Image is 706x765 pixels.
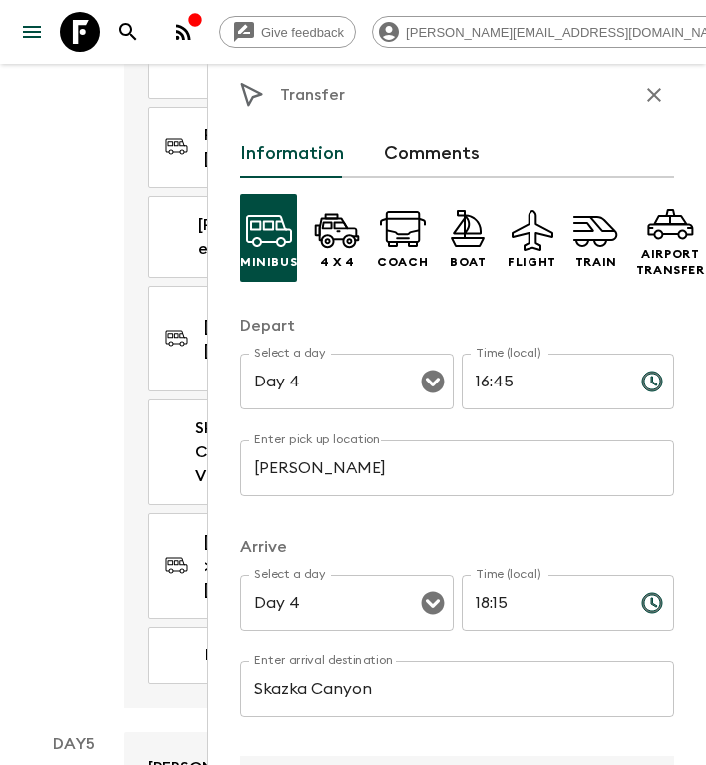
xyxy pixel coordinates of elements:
[636,246,705,278] p: Airport Transfer
[205,643,279,667] p: Free time
[419,368,447,395] button: Open
[254,652,394,669] label: Enter arrival destination
[384,130,480,178] button: Comments
[204,315,372,363] p: [PERSON_NAME] > [GEOGRAPHIC_DATA]
[195,416,287,488] p: Skazka Canyon Visit
[240,130,344,178] button: Information
[476,566,540,583] label: Time (local)
[280,83,345,107] p: Transfer
[198,213,348,261] p: [PERSON_NAME] excursion
[148,627,469,684] a: Free time19:15 - 23:59
[254,345,325,362] label: Select a day
[204,124,359,171] p: Pristan Karakol > [PERSON_NAME]
[148,196,469,278] a: [PERSON_NAME] excursion15:15 - 16:45
[575,254,617,270] p: Train
[254,566,325,583] label: Select a day
[108,12,148,52] button: search adventures
[148,513,469,619] a: [GEOGRAPHIC_DATA] > [GEOGRAPHIC_DATA]19:00 - 19:15
[632,362,672,401] button: Choose time, selected time is 4:45 PM
[219,16,356,48] a: Give feedback
[320,254,355,270] p: 4 x 4
[148,107,469,188] a: Pristan Karakol > [PERSON_NAME]14:30 - 15:15
[508,254,556,270] p: Flight
[476,345,540,362] label: Time (local)
[632,583,672,623] button: Choose time, selected time is 6:15 PM
[450,254,486,270] p: Boat
[240,535,674,559] p: Arrive
[419,589,447,617] button: Open
[148,399,469,505] a: Skazka Canyon VisitMeal Included18:15 - 19:00
[148,286,469,391] a: [PERSON_NAME] > [GEOGRAPHIC_DATA]16:45 - 18:15
[462,354,625,409] input: hh:mm
[240,314,674,338] p: Depart
[24,732,124,756] p: Day 5
[377,254,428,270] p: Coach
[462,575,625,631] input: hh:mm
[254,431,381,448] label: Enter pick up location
[240,254,297,270] p: Minibus
[204,530,372,602] p: [GEOGRAPHIC_DATA] > [GEOGRAPHIC_DATA]
[250,25,355,40] span: Give feedback
[12,12,52,52] button: menu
